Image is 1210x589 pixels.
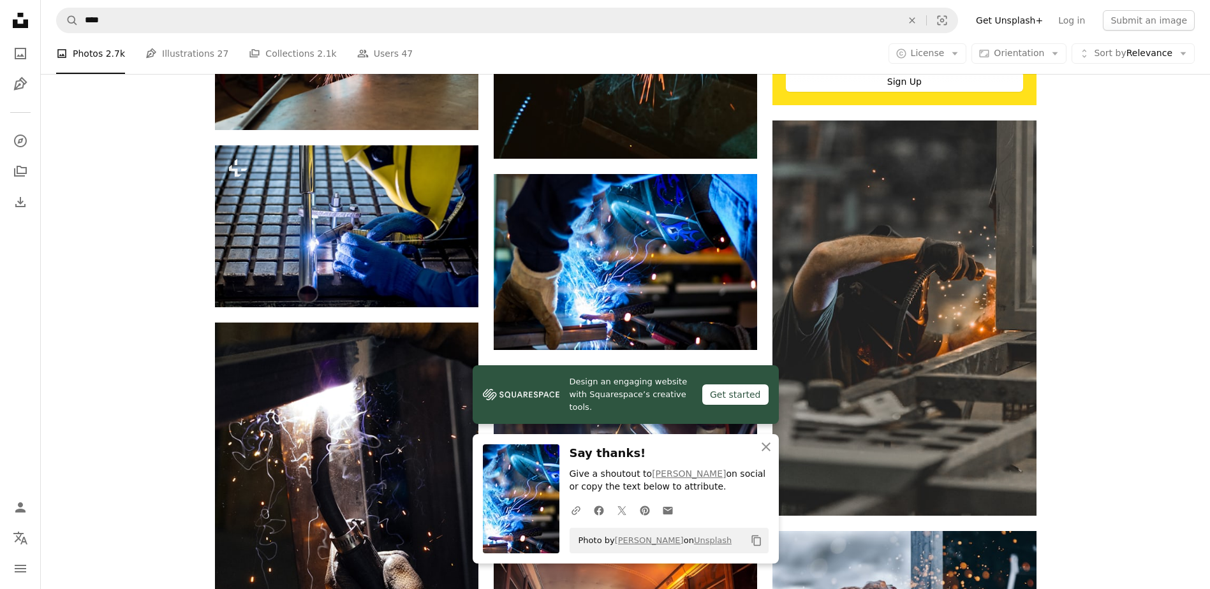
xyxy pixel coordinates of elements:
button: Menu [8,556,33,581]
img: file-1606177908946-d1eed1cbe4f5image [483,385,559,404]
span: Relevance [1094,47,1172,60]
button: Search Unsplash [57,8,78,33]
span: 2.1k [317,47,336,61]
a: [PERSON_NAME] [652,469,726,479]
span: License [911,48,945,58]
a: Explore [8,128,33,154]
button: Orientation [971,43,1066,64]
button: Visual search [927,8,957,33]
a: Share on Facebook [587,497,610,523]
button: Clear [898,8,926,33]
a: Welder working in a steel factory with argon welding. [215,221,478,232]
a: Download History [8,189,33,215]
span: Orientation [994,48,1044,58]
a: Unsplash [694,535,732,545]
img: Welder working in a steel factory with argon welding. [215,145,478,308]
p: Give a shoutout to on social or copy the text below to attribute. [570,468,769,493]
a: Illustrations [8,71,33,97]
button: Sort byRelevance [1072,43,1195,64]
span: Photo by on [572,530,732,551]
a: Log in / Sign up [8,495,33,520]
a: Share on Twitter [610,497,633,523]
h3: Say thanks! [570,444,769,463]
img: men's black t-shirt [772,120,1036,516]
div: Sign Up [786,71,1022,92]
img: man holding gray steel frame [494,174,757,349]
a: Log in [1051,10,1093,31]
span: Design an engaging website with Squarespace’s creative tools. [570,375,692,414]
span: Sort by [1094,48,1126,58]
a: Share on Pinterest [633,497,656,523]
a: Photos [8,41,33,66]
a: Illustrations 27 [145,33,228,74]
button: Language [8,525,33,551]
a: Collections [8,159,33,184]
button: License [889,43,967,64]
form: Find visuals sitewide [56,8,958,33]
a: man holding gray steel frame [494,256,757,267]
span: 47 [401,47,413,61]
a: Home — Unsplash [8,8,33,36]
span: 27 [218,47,229,61]
a: person holding cutting torch [215,514,478,526]
button: Copy to clipboard [746,530,767,551]
a: Design an engaging website with Squarespace’s creative tools.Get started [473,365,779,424]
button: Submit an image [1103,10,1195,31]
a: Get Unsplash+ [968,10,1051,31]
a: [PERSON_NAME] [615,535,684,545]
a: Users 47 [357,33,413,74]
a: Share over email [656,497,679,523]
a: men's black t-shirt [772,312,1036,324]
div: Get started [702,384,769,405]
a: Collections 2.1k [249,33,336,74]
